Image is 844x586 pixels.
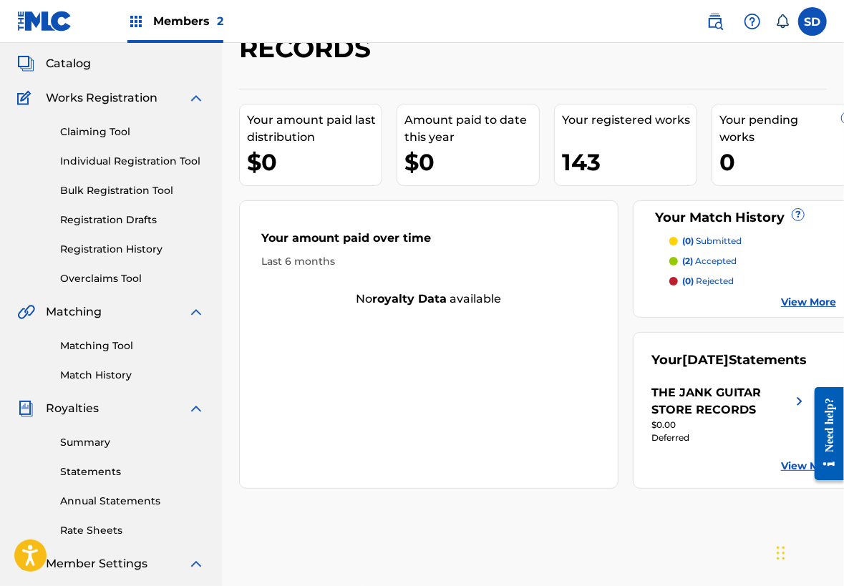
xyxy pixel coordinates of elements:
[60,494,205,509] a: Annual Statements
[188,89,205,107] img: expand
[669,275,836,288] a: (0) rejected
[682,235,694,246] span: (0)
[46,303,102,321] span: Matching
[682,255,693,266] span: (2)
[669,235,836,248] a: (0) submitted
[651,384,808,444] a: THE JANK GUITAR STORE RECORDSright chevron icon$0.00Deferred
[60,338,205,353] a: Matching Tool
[127,13,145,30] img: Top Rightsholders
[188,303,205,321] img: expand
[777,532,785,575] div: Drag
[772,517,844,586] iframe: Chat Widget
[17,55,34,72] img: Catalog
[682,255,737,268] p: accepted
[651,208,836,228] div: Your Match History
[682,352,729,368] span: [DATE]
[738,7,767,36] div: Help
[60,523,205,538] a: Rate Sheets
[60,435,205,450] a: Summary
[701,7,729,36] a: Public Search
[651,419,808,431] div: $0.00
[781,459,836,474] a: View More
[798,7,827,36] div: User Menu
[651,431,808,444] div: Deferred
[247,146,382,178] div: $0
[188,400,205,417] img: expand
[669,255,836,268] a: (2) accepted
[651,384,791,419] div: THE JANK GUITAR STORE RECORDS
[46,55,91,72] span: Catalog
[60,242,205,257] a: Registration History
[60,124,205,140] a: Claiming Tool
[562,112,697,129] div: Your registered works
[792,209,804,220] span: ?
[404,112,539,146] div: Amount paid to date this year
[240,290,618,308] div: No available
[373,292,447,306] strong: royalty data
[46,89,157,107] span: Works Registration
[60,213,205,228] a: Registration Drafts
[60,154,205,169] a: Individual Registration Tool
[17,89,36,107] img: Works Registration
[781,295,836,310] a: View More
[707,13,724,30] img: search
[17,303,35,321] img: Matching
[261,230,596,254] div: Your amount paid over time
[60,183,205,198] a: Bulk Registration Tool
[17,400,34,417] img: Royalties
[404,146,539,178] div: $0
[46,555,147,572] span: Member Settings
[17,55,91,72] a: CatalogCatalog
[804,376,844,492] iframe: Resource Center
[247,112,382,146] div: Your amount paid last distribution
[261,254,596,269] div: Last 6 months
[682,275,694,286] span: (0)
[60,464,205,479] a: Statements
[153,13,223,29] span: Members
[60,368,205,383] a: Match History
[188,555,205,572] img: expand
[682,235,742,248] p: submitted
[791,384,808,419] img: right chevron icon
[46,400,99,417] span: Royalties
[17,11,72,31] img: MLC Logo
[562,146,697,178] div: 143
[682,275,734,288] p: rejected
[775,14,790,29] div: Notifications
[651,351,807,370] div: Your Statements
[60,271,205,286] a: Overclaims Tool
[217,14,223,28] span: 2
[744,13,761,30] img: help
